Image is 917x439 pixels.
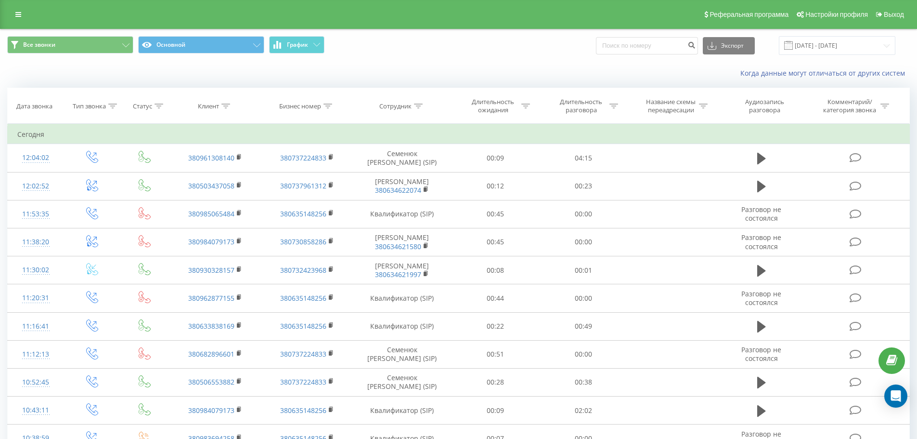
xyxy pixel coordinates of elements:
td: 00:44 [452,284,540,312]
td: 00:00 [540,284,628,312]
td: 00:45 [452,200,540,228]
td: Семенюк [PERSON_NAME] (SIP) [353,340,452,368]
td: 00:08 [452,256,540,284]
a: 380732423968 [280,266,326,275]
input: Поиск по номеру [596,37,698,54]
a: 380506553882 [188,377,234,386]
td: 00:28 [452,368,540,396]
a: 380634622074 [375,186,421,195]
a: 380634621580 [375,242,421,251]
div: 10:43:11 [17,401,54,420]
td: 00:00 [540,340,628,368]
td: 00:01 [540,256,628,284]
a: 380984079173 [188,406,234,415]
a: 380985065484 [188,209,234,218]
td: 00:09 [452,397,540,425]
span: Реферальная программа [710,11,788,18]
div: Open Intercom Messenger [884,385,907,408]
div: 11:38:20 [17,233,54,252]
button: Основной [138,36,264,53]
a: 380962877155 [188,293,234,303]
td: 00:00 [540,228,628,256]
div: Аудиозапись разговора [733,98,796,114]
div: Комментарий/категория звонка [822,98,878,114]
div: 12:04:02 [17,148,54,167]
td: Семенюк [PERSON_NAME] (SIP) [353,368,452,396]
td: Квалификатор (SIP) [353,397,452,425]
div: 11:12:13 [17,345,54,364]
td: 00:45 [452,228,540,256]
td: 04:15 [540,144,628,172]
button: Экспорт [703,37,755,54]
span: Разговор не состоялся [741,289,781,307]
div: 10:52:45 [17,373,54,392]
td: Квалификатор (SIP) [353,312,452,340]
a: Когда данные могут отличаться от других систем [740,68,910,78]
a: 380737224833 [280,153,326,162]
div: Длительность ожидания [467,98,519,114]
div: Сотрудник [379,102,412,110]
td: Квалификатор (SIP) [353,284,452,312]
div: Тип звонка [73,102,106,110]
a: 380503437058 [188,181,234,190]
td: 00:51 [452,340,540,368]
a: 380682896601 [188,349,234,359]
td: 00:22 [452,312,540,340]
div: Клиент [198,102,219,110]
td: Квалификатор (SIP) [353,200,452,228]
td: Сегодня [8,125,910,144]
a: 380634621997 [375,270,421,279]
span: График [287,41,308,48]
div: Название схемы переадресации [645,98,697,114]
div: Дата звонка [16,102,52,110]
a: 380635148256 [280,209,326,218]
div: Бизнес номер [279,102,321,110]
div: 11:30:02 [17,261,54,279]
span: Разговор не состоялся [741,345,781,363]
button: Все звонки [7,36,133,53]
a: 380737224833 [280,349,326,359]
span: Выход [884,11,904,18]
a: 380633838169 [188,321,234,331]
span: Все звонки [23,41,55,49]
a: 380730858286 [280,237,326,246]
div: 11:20:31 [17,289,54,307]
a: 380635148256 [280,293,326,303]
a: 380984079173 [188,237,234,246]
span: Разговор не состоялся [741,205,781,223]
td: 00:12 [452,172,540,200]
a: 380961308140 [188,153,234,162]
div: Статус [133,102,152,110]
td: [PERSON_NAME] [353,256,452,284]
button: График [269,36,324,53]
div: Длительность разговора [555,98,607,114]
td: 00:00 [540,200,628,228]
div: 11:16:41 [17,317,54,336]
td: 00:38 [540,368,628,396]
div: 12:02:52 [17,177,54,196]
td: [PERSON_NAME] [353,228,452,256]
div: 11:53:35 [17,205,54,224]
td: Семенюк [PERSON_NAME] (SIP) [353,144,452,172]
span: Разговор не состоялся [741,233,781,251]
a: 380635148256 [280,406,326,415]
td: 00:09 [452,144,540,172]
td: 00:23 [540,172,628,200]
a: 380737961312 [280,181,326,190]
a: 380930328157 [188,266,234,275]
a: 380635148256 [280,321,326,331]
td: [PERSON_NAME] [353,172,452,200]
td: 02:02 [540,397,628,425]
a: 380737224833 [280,377,326,386]
td: 00:49 [540,312,628,340]
span: Настройки профиля [805,11,868,18]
